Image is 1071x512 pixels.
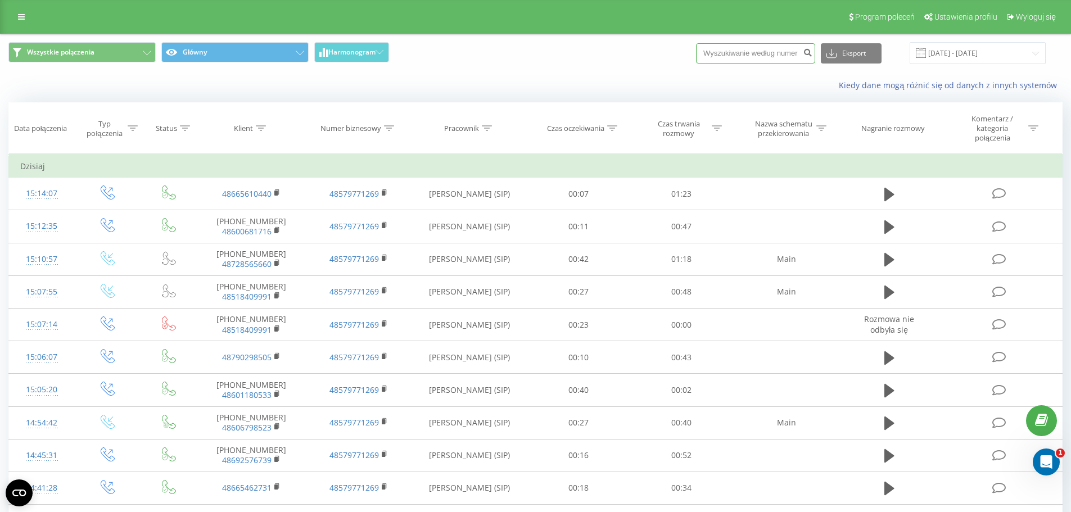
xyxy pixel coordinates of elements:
a: 48579771269 [329,482,379,493]
a: 48579771269 [329,286,379,297]
div: 15:12:35 [20,215,64,237]
div: 15:06:07 [20,346,64,368]
div: Czas oczekiwania [547,124,604,133]
a: 48728565660 [222,259,272,269]
a: Kiedy dane mogą różnić się od danych z innych systemów [839,80,1063,90]
td: [PERSON_NAME] (SIP) [412,178,527,210]
td: [PERSON_NAME] (SIP) [412,472,527,504]
div: Data połączenia [14,124,67,133]
td: [PHONE_NUMBER] [198,210,305,243]
td: [PERSON_NAME] (SIP) [412,439,527,472]
td: [PHONE_NUMBER] [198,275,305,308]
a: 48579771269 [329,384,379,395]
a: 48790298505 [222,352,272,363]
div: 15:07:55 [20,281,64,303]
a: 48665462731 [222,482,272,493]
span: 1 [1056,448,1065,457]
a: 48579771269 [329,352,379,363]
td: [PHONE_NUMBER] [198,243,305,275]
div: 14:45:31 [20,445,64,466]
td: [PERSON_NAME] (SIP) [412,210,527,243]
td: Dzisiaj [9,155,1063,178]
td: 00:10 [527,341,630,374]
div: 14:54:42 [20,412,64,434]
td: 00:47 [630,210,733,243]
a: 48518409991 [222,324,272,335]
button: Wszystkie połączenia [8,42,156,62]
div: 15:10:57 [20,248,64,270]
div: Typ połączenia [84,119,124,138]
td: 00:52 [630,439,733,472]
td: 00:43 [630,341,733,374]
td: Main [733,275,839,308]
td: 00:07 [527,178,630,210]
div: Komentarz / kategoria połączenia [960,114,1025,143]
div: Klient [234,124,253,133]
a: 48692576739 [222,455,272,465]
td: 00:00 [630,309,733,341]
div: Pracownik [444,124,479,133]
td: 00:23 [527,309,630,341]
span: Wyloguj się [1016,12,1056,21]
button: Harmonogram [314,42,389,62]
td: Main [733,406,839,439]
span: Ustawienia profilu [934,12,997,21]
a: 48579771269 [329,319,379,330]
td: 00:34 [630,472,733,504]
td: 00:16 [527,439,630,472]
button: Open CMP widget [6,479,33,506]
span: Rozmowa nie odbyła się [864,314,914,334]
td: [PERSON_NAME] (SIP) [412,406,527,439]
div: 15:14:07 [20,183,64,205]
td: Main [733,243,839,275]
span: Harmonogram [328,48,376,56]
a: 48606798523 [222,422,272,433]
a: 48579771269 [329,221,379,232]
td: [PHONE_NUMBER] [198,439,305,472]
div: Numer biznesowy [320,124,381,133]
td: 00:02 [630,374,733,406]
td: 00:18 [527,472,630,504]
td: [PHONE_NUMBER] [198,374,305,406]
span: Wszystkie połączenia [27,48,94,57]
a: 48579771269 [329,450,379,460]
td: 01:18 [630,243,733,275]
span: Program poleceń [855,12,915,21]
div: Status [156,124,177,133]
td: 00:48 [630,275,733,308]
a: 48579771269 [329,253,379,264]
div: 15:07:14 [20,314,64,336]
a: 48579771269 [329,188,379,199]
td: 00:11 [527,210,630,243]
div: Nazwa schematu przekierowania [753,119,814,138]
button: Eksport [821,43,882,64]
iframe: Intercom live chat [1033,448,1060,475]
td: 00:40 [630,406,733,439]
a: 48665610440 [222,188,272,199]
td: [PHONE_NUMBER] [198,406,305,439]
div: Czas trwania rozmowy [649,119,709,138]
td: 00:42 [527,243,630,275]
td: [PHONE_NUMBER] [198,309,305,341]
a: 48601180533 [222,389,272,400]
td: 01:23 [630,178,733,210]
td: [PERSON_NAME] (SIP) [412,309,527,341]
td: 00:40 [527,374,630,406]
td: [PERSON_NAME] (SIP) [412,243,527,275]
div: 15:05:20 [20,379,64,401]
button: Główny [161,42,309,62]
div: 14:41:28 [20,477,64,499]
td: [PERSON_NAME] (SIP) [412,374,527,406]
td: [PERSON_NAME] (SIP) [412,341,527,374]
a: 48600681716 [222,226,272,237]
a: 48579771269 [329,417,379,428]
td: 00:27 [527,275,630,308]
input: Wyszukiwanie według numeru [696,43,815,64]
div: Nagranie rozmowy [861,124,925,133]
td: [PERSON_NAME] (SIP) [412,275,527,308]
a: 48518409991 [222,291,272,302]
td: 00:27 [527,406,630,439]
